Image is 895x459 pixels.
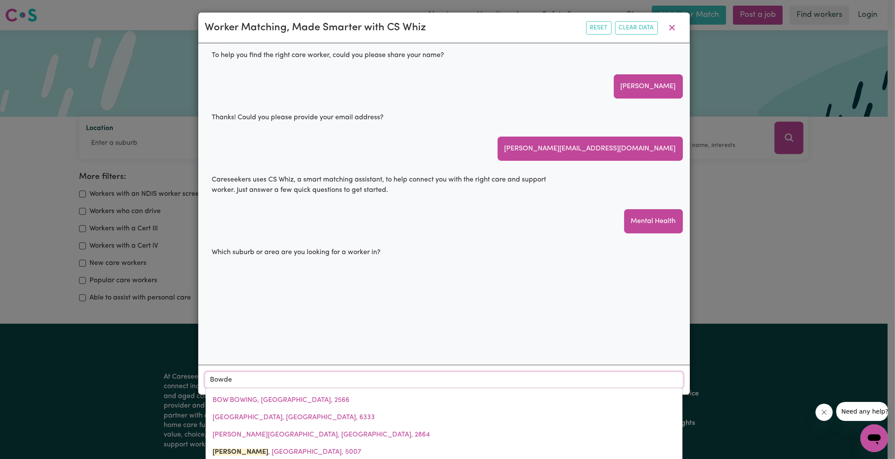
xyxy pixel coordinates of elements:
[206,426,682,443] a: BOWAN PARK, New South Wales, 2864
[615,21,658,35] button: Clear Data
[624,209,683,233] div: Mental Health
[205,20,426,35] div: Worker Matching, Made Smarter with CS Whiz
[205,43,451,67] div: To help you find the right care worker, could you please share your name?
[206,409,682,426] a: BOW BRIDGE, Western Australia, 6333
[5,6,52,13] span: Need any help?
[213,449,268,456] mark: [PERSON_NAME]
[213,414,375,421] span: [GEOGRAPHIC_DATA], [GEOGRAPHIC_DATA], 6333
[205,168,564,202] div: Careseekers uses CS Whiz, a smart matching assistant, to help connect you with the right care and...
[213,449,361,456] span: , [GEOGRAPHIC_DATA], 5007
[816,404,833,421] iframe: Close message
[586,21,612,35] button: Reset
[836,402,888,421] iframe: Message from company
[860,424,888,452] iframe: Button to launch messaging window
[205,105,391,130] div: Thanks! Could you please provide your email address?
[213,431,430,438] span: [PERSON_NAME][GEOGRAPHIC_DATA], [GEOGRAPHIC_DATA], 2864
[205,372,683,388] input: Enter a suburb
[205,240,388,265] div: Which suburb or area are you looking for a worker in?
[614,74,683,99] div: [PERSON_NAME]
[498,137,683,161] div: [PERSON_NAME][EMAIL_ADDRESS][DOMAIN_NAME]
[213,397,349,404] span: BOW BOWING, [GEOGRAPHIC_DATA], 2566
[206,392,682,409] a: BOW BOWING, New South Wales, 2566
